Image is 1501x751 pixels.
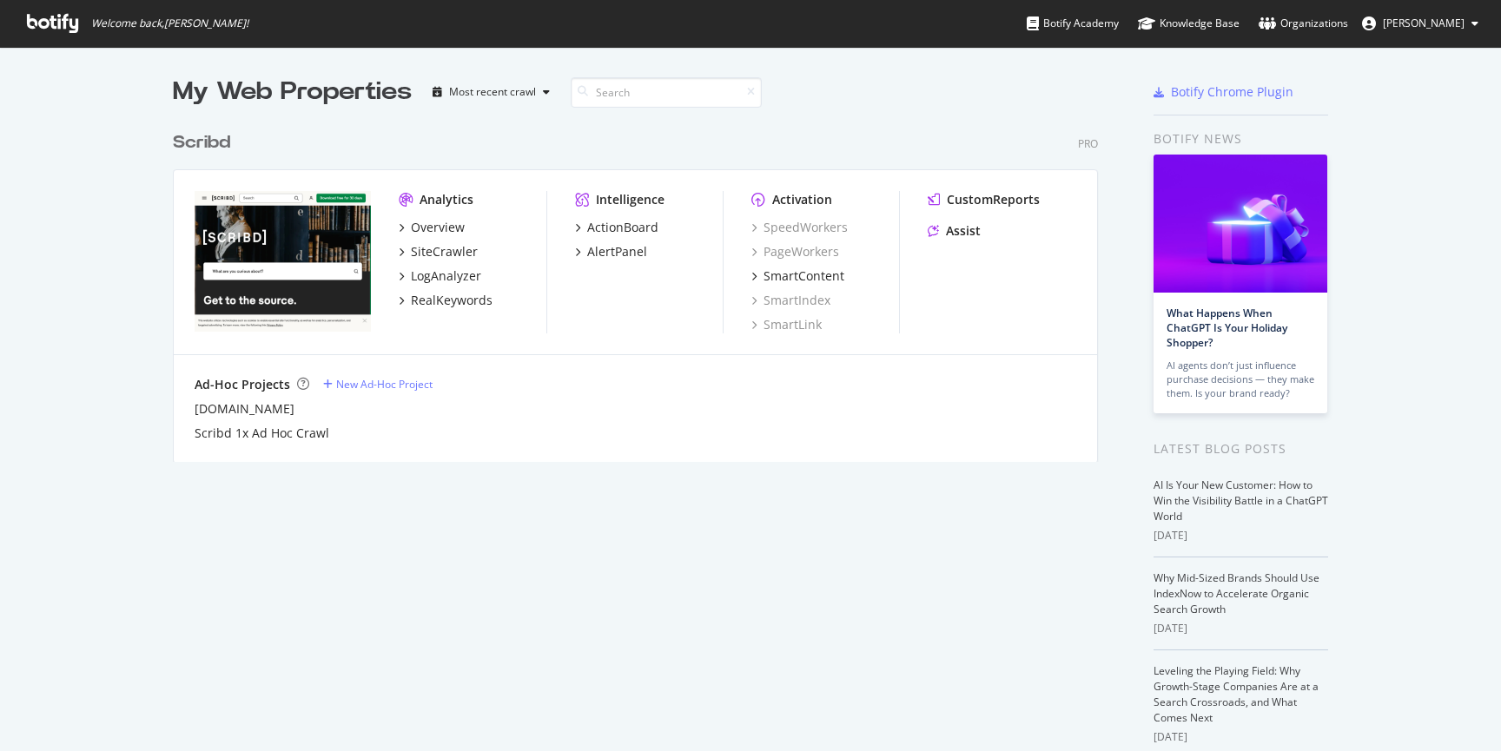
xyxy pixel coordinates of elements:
div: RealKeywords [411,292,493,309]
div: SiteCrawler [411,243,478,260]
a: AlertPanel [575,243,647,260]
div: AI agents don’t just influence purchase decisions — they make them. Is your brand ready? [1167,359,1314,400]
div: Knowledge Base [1138,15,1240,32]
div: New Ad-Hoc Project [336,377,433,392]
a: What Happens When ChatGPT Is Your Holiday Shopper? [1167,306,1287,350]
div: Activation [772,191,832,208]
a: RealKeywords [399,292,493,309]
button: Most recent crawl [426,78,557,106]
div: Overview [411,219,465,236]
a: AI Is Your New Customer: How to Win the Visibility Battle in a ChatGPT World [1154,478,1328,524]
a: SmartLink [751,316,822,333]
a: SpeedWorkers [751,219,848,236]
a: Overview [399,219,465,236]
a: ActionBoard [575,219,658,236]
img: scribd.com [195,191,371,332]
a: New Ad-Hoc Project [323,377,433,392]
div: Analytics [420,191,473,208]
div: AlertPanel [587,243,647,260]
div: Botify Academy [1027,15,1119,32]
a: PageWorkers [751,243,839,260]
a: Scribd [173,130,237,155]
a: Scribd 1x Ad Hoc Crawl [195,425,329,442]
div: Most recent crawl [449,87,536,97]
div: [DATE] [1154,528,1328,543]
a: Botify Chrome Plugin [1154,83,1293,101]
img: What Happens When ChatGPT Is Your Holiday Shopper? [1154,155,1327,293]
a: SmartIndex [751,292,830,309]
div: Assist [946,222,981,240]
div: Botify Chrome Plugin [1171,83,1293,101]
a: Leveling the Playing Field: Why Growth-Stage Companies Are at a Search Crossroads, and What Comes... [1154,663,1319,725]
div: [DATE] [1154,729,1328,745]
div: Scribd [173,130,230,155]
div: Organizations [1259,15,1348,32]
input: Search [571,77,762,108]
a: CustomReports [928,191,1040,208]
div: Ad-Hoc Projects [195,376,290,393]
div: My Web Properties [173,75,412,109]
div: grid [173,109,1112,462]
div: Intelligence [596,191,665,208]
span: Welcome back, [PERSON_NAME] ! [91,16,248,30]
a: SmartContent [751,267,844,285]
a: LogAnalyzer [399,267,481,285]
a: [DOMAIN_NAME] [195,400,294,418]
div: Pro [1078,136,1098,151]
a: Assist [928,222,981,240]
a: SiteCrawler [399,243,478,260]
div: Latest Blog Posts [1154,439,1328,458]
div: CustomReports [947,191,1040,208]
div: [DATE] [1154,621,1328,636]
div: ActionBoard [587,219,658,236]
button: [PERSON_NAME] [1348,10,1492,37]
span: Marissa Shieh [1383,16,1465,30]
a: Why Mid-Sized Brands Should Use IndexNow to Accelerate Organic Search Growth [1154,570,1319,616]
div: Botify news [1154,129,1328,148]
div: LogAnalyzer [411,267,481,285]
div: SmartContent [764,267,844,285]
